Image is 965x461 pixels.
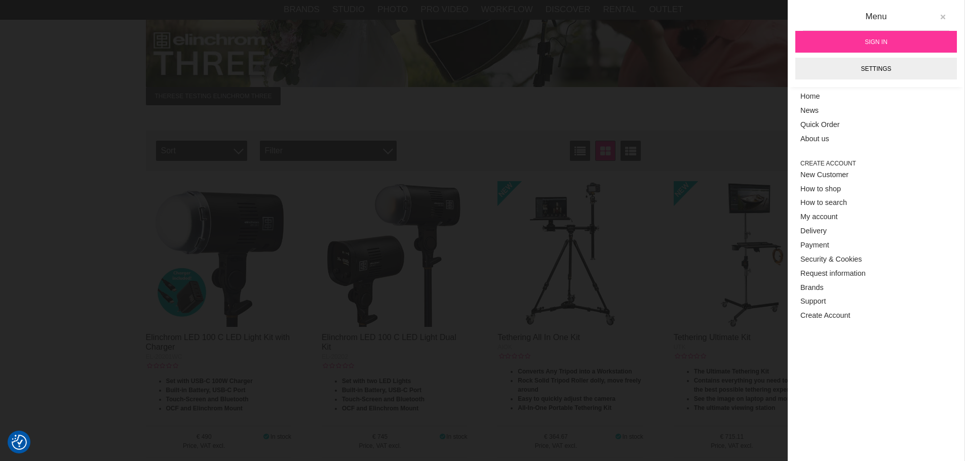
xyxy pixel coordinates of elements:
i: In stock [262,433,271,440]
strong: Converts Any Tripod into a Workstation [518,368,632,375]
strong: Set with USB-C 100W Charger [166,378,253,385]
div: Customer rating: 0 [497,352,530,361]
button: Consent Preferences [12,433,27,451]
i: In stock [438,433,446,440]
a: Request information [800,267,952,281]
strong: Rock Solid Tripod Roller dolly, move freely around [518,377,641,393]
a: Discover [546,3,591,16]
a: Tethering All In One Kit [497,333,580,342]
a: My account [800,210,952,224]
img: Elinchrom LED 100 C LED Light Dual Kit [322,181,468,327]
a: Brands [800,281,952,295]
a: Window [595,141,615,161]
a: Home [800,90,952,104]
a: Tethering Ultimate Kit [674,333,751,342]
img: Elinchrom LED 100 C LED Light Kit with Charger [146,181,292,327]
img: Tethering Ultimate Kit [674,181,820,327]
span: Sign in [865,37,887,47]
span: 490 [146,432,262,441]
a: How to shop [800,182,952,196]
a: Studio [332,3,365,16]
a: Payment [800,238,952,253]
a: New Customer [800,168,952,182]
strong: Built-in Battery, USB-C Port [166,387,246,394]
span: 364.67 [497,432,614,441]
a: List [570,141,590,161]
strong: Easy to quickly adjust the camera [518,395,615,402]
span: Sort [156,141,247,161]
a: Outlet [649,3,683,16]
span: EL-20201WC [146,353,182,360]
a: Pro Video [420,3,468,16]
a: Create Account [800,309,952,323]
strong: OCF and Elinchrom Mount [342,405,418,412]
a: Photo [377,3,408,16]
div: Customer rating: 0 [322,361,354,370]
strong: the best possible tethering experience [694,386,805,393]
div: Customer rating: 0 [146,361,178,370]
span: 745 [322,432,438,441]
span: UTK [674,344,686,351]
a: Elinchrom LED 100 C LED Light Kit with Charger [146,333,290,351]
a: Extended list [621,141,641,161]
a: Sign in [795,31,957,53]
span: Price, VAT excl. [497,441,614,450]
strong: See the image on laptop and monitor [694,395,801,402]
strong: Touch-Screen and Bluetooth [342,396,424,403]
div: Customer rating: 0 [674,352,706,361]
strong: OCF and Elinchrom Mount [166,405,243,412]
strong: Set with two LED Lights [342,378,411,385]
span: EL-20202 [322,353,348,360]
a: Elinchrom LED 100 C LED Light Dual Kit [322,333,456,351]
a: Brands [284,3,320,16]
div: Filter [260,141,397,161]
strong: Touch-Screen and Bluetooth [166,396,249,403]
span: 715.11 [674,432,790,441]
a: Rental [603,3,637,16]
span: In stock [446,433,467,440]
a: How to search [800,196,952,210]
span: In stock [622,433,643,440]
span: Create account [800,159,952,168]
a: Security & Cookies [800,253,952,267]
a: Workflow [481,3,533,16]
span: Therese testing Elinchrom THREE [146,87,281,105]
strong: All-In-One Portable Tethering Kit [518,404,611,411]
strong: The Ultimate Tethering Kit [694,368,769,375]
a: News [800,104,952,118]
span: Price, VAT excl. [674,441,790,450]
strong: The ultimate viewing station [694,404,776,411]
span: AIOK [497,344,512,351]
strong: Built-in Battery, USB-C Port [342,387,421,394]
a: Settings [795,58,957,79]
a: Support [800,295,952,309]
span: Price, VAT excl. [322,441,438,450]
span: In stock [271,433,291,440]
a: Quick Order [800,118,952,132]
span: Price, VAT excl. [146,441,262,450]
a: Delivery [800,224,952,238]
strong: Contains everything you need to create [694,377,808,384]
div: Menu [803,10,949,31]
i: In stock [614,433,623,440]
img: Tethering All In One Kit [497,181,643,327]
img: Revisit consent button [12,435,27,450]
a: About us [800,132,952,146]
